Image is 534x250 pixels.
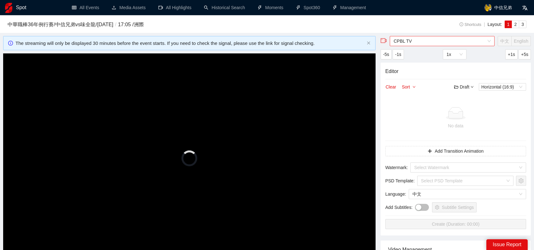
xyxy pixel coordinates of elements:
span: Layout: [488,22,502,27]
h3: 中華職棒36年例行賽 / 中信兄弟 vs 味全龍 / [DATE] 17:05 / 洲際 [8,21,422,29]
span: plus [428,149,432,154]
span: English [514,39,528,44]
a: thunderboltSpot360 [296,5,320,10]
a: video-cameraAll Highlights [158,5,192,10]
span: info-circle [8,41,13,46]
button: -1s [393,49,404,59]
span: / [113,21,118,27]
img: avatar [484,4,492,11]
span: +5s [521,51,528,58]
span: -1s [395,51,401,58]
button: +5s [519,49,531,59]
button: +1s [505,49,518,59]
span: 3 [521,22,524,27]
div: No data [388,122,524,129]
div: The streaming will only be displayed 30 minutes before the event starts. If you need to check the... [15,40,364,47]
a: searchHistorical Search [204,5,245,10]
span: 中文 [500,39,509,44]
a: uploadMedia Assets [112,5,145,10]
span: Add Subtitles : [385,204,412,211]
button: settingSubtitle Settings [432,202,477,212]
span: Language : [385,191,406,198]
span: CPBL TV [394,36,491,46]
span: +1s [508,51,515,58]
span: 2 [514,22,517,27]
button: Sortdown [401,83,416,91]
img: logo [5,3,12,13]
span: PSD Template : [385,177,415,184]
div: Issue Report [486,239,528,250]
a: thunderboltManagement [333,5,366,10]
button: close [367,41,371,45]
button: plusAdd Transition Animation [385,146,526,156]
button: setting [516,176,526,186]
span: Horizontal (16:9) [481,83,524,90]
button: -5s [381,49,392,59]
span: | [484,22,485,27]
span: down [471,85,474,88]
span: 1x [447,50,463,59]
span: info-circle [460,22,464,27]
span: 中文 [412,189,522,199]
span: down [412,85,416,89]
h4: Editor [385,67,526,75]
span: -5s [383,51,389,58]
button: Create (Duration: 00:00) [385,219,526,229]
button: Clear [385,83,396,91]
span: Watermark : [385,164,408,171]
a: thunderboltMoments [258,5,283,10]
a: tableAll Events [72,5,99,10]
div: Draft [454,83,474,90]
span: video-camera [381,38,387,44]
span: folder-open [454,85,459,89]
span: Shortcuts [460,22,481,27]
span: 1 [507,22,510,27]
